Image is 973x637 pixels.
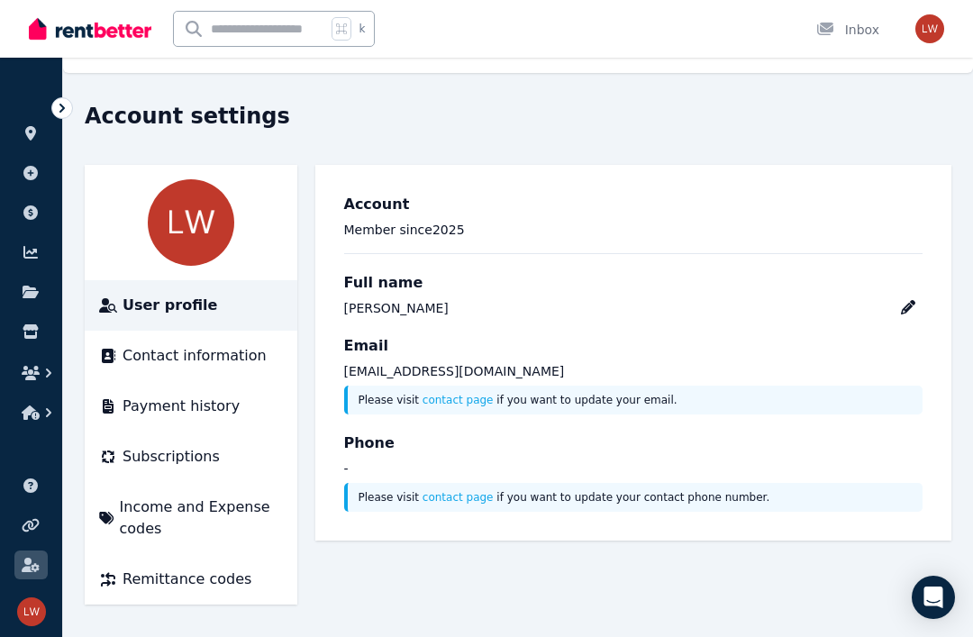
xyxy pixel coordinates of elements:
div: [PERSON_NAME] [344,299,449,317]
a: Subscriptions [99,446,283,468]
span: Contact information [123,345,267,367]
img: Linda Whitwell [17,597,46,626]
a: Contact information [99,345,283,367]
a: Remittance codes [99,569,283,590]
h3: Phone [344,432,923,454]
p: Please visit if you want to update your email. [359,393,913,407]
h3: Email [344,335,923,357]
span: Remittance codes [123,569,251,590]
span: Income and Expense codes [120,496,283,540]
span: Payment history [123,396,240,417]
p: Member since 2025 [344,221,923,239]
div: Open Intercom Messenger [912,576,955,619]
div: Inbox [816,21,879,39]
span: Subscriptions [123,446,220,468]
span: User profile [123,295,217,316]
img: Linda Whitwell [148,179,234,266]
h3: Account [344,194,923,215]
p: - [344,460,923,478]
h1: Account settings [85,102,290,131]
img: Linda Whitwell [915,14,944,43]
a: User profile [99,295,283,316]
span: k [359,22,365,36]
p: [EMAIL_ADDRESS][DOMAIN_NAME] [344,362,923,380]
a: contact page [423,491,494,504]
p: Please visit if you want to update your contact phone number. [359,490,913,505]
img: RentBetter [29,15,151,42]
a: Income and Expense codes [99,496,283,540]
a: Payment history [99,396,283,417]
h3: Full name [344,272,923,294]
a: contact page [423,394,494,406]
